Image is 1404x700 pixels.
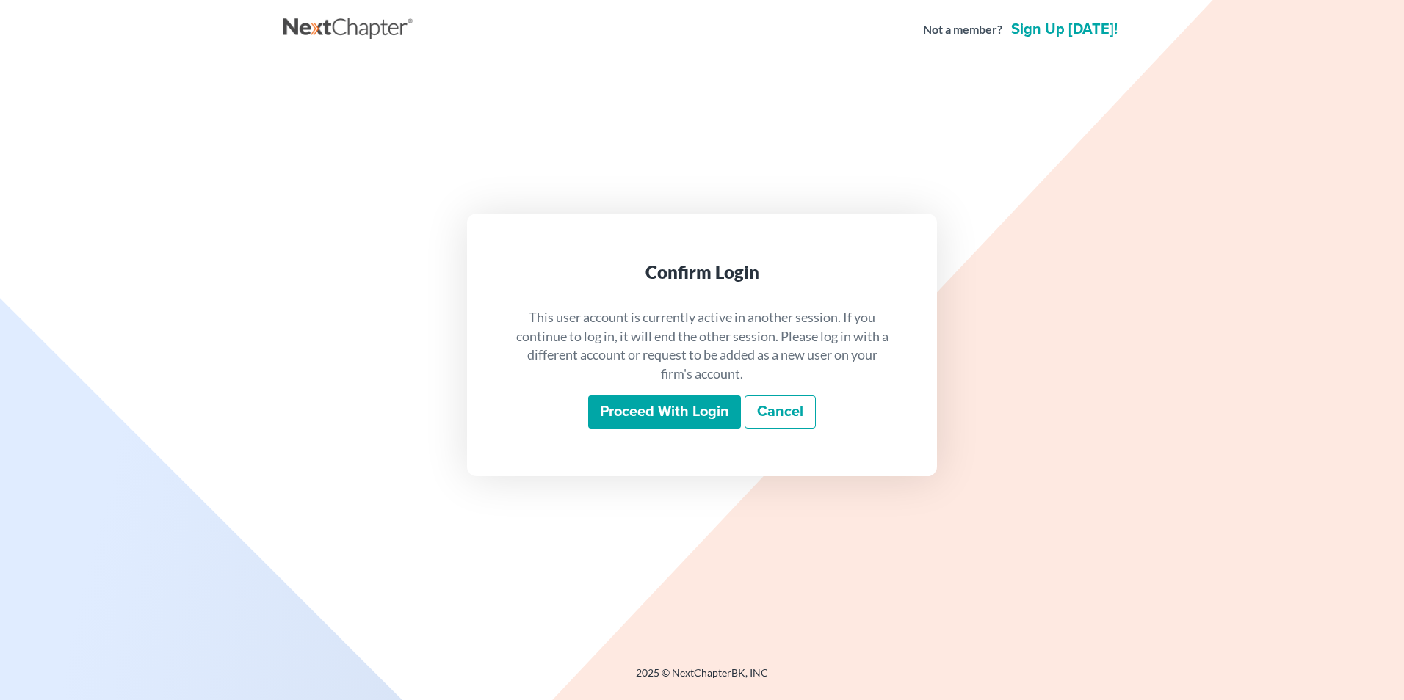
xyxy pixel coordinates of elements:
a: Sign up [DATE]! [1008,22,1121,37]
input: Proceed with login [588,395,741,429]
strong: Not a member? [923,21,1002,38]
div: 2025 © NextChapterBK, INC [283,666,1121,692]
p: This user account is currently active in another session. If you continue to log in, it will end ... [514,308,890,384]
div: Confirm Login [514,260,890,284]
a: Cancel [745,395,816,429]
